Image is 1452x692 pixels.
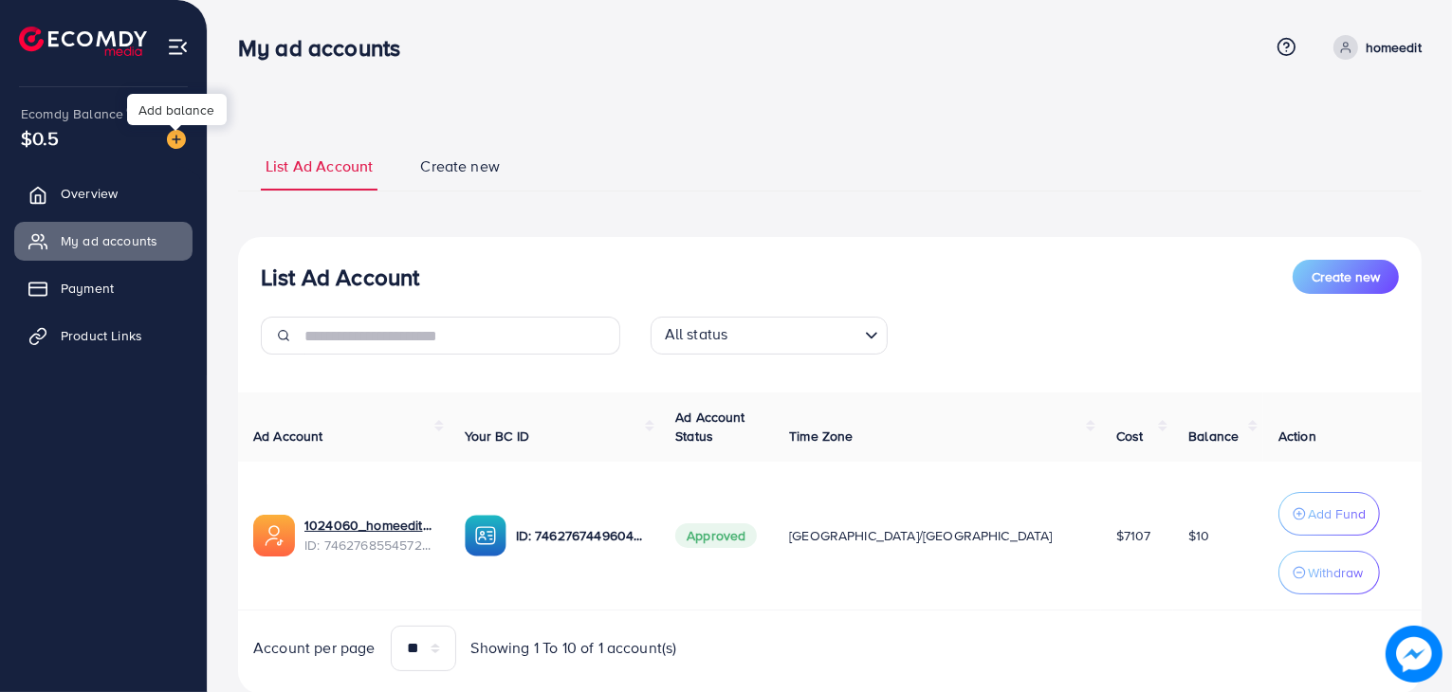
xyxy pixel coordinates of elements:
[1366,36,1422,59] p: homeedit
[1308,561,1363,584] p: Withdraw
[1278,551,1380,594] button: Withdraw
[675,523,757,548] span: Approved
[167,36,189,58] img: menu
[253,515,295,556] img: ic-ads-acc.e4c84228.svg
[733,320,856,350] input: Search for option
[14,269,193,307] a: Payment
[1312,267,1380,286] span: Create new
[1293,260,1399,294] button: Create new
[661,319,732,350] span: All status
[675,408,745,446] span: Ad Account Status
[1116,427,1144,446] span: Cost
[1188,526,1209,545] span: $10
[516,524,646,547] p: ID: 7462767449604177937
[1308,502,1366,525] p: Add Fund
[266,155,373,177] span: List Ad Account
[1326,35,1422,60] a: homeedit
[789,427,853,446] span: Time Zone
[304,536,434,555] span: ID: 7462768554572742672
[1188,427,1239,446] span: Balance
[261,264,419,291] h3: List Ad Account
[420,155,500,177] span: Create new
[21,124,60,152] span: $0.5
[1278,427,1316,446] span: Action
[1278,492,1380,536] button: Add Fund
[19,27,147,56] img: logo
[61,279,114,298] span: Payment
[127,94,227,125] div: Add balance
[61,231,157,250] span: My ad accounts
[253,427,323,446] span: Ad Account
[651,317,888,355] div: Search for option
[167,130,186,149] img: image
[465,427,530,446] span: Your BC ID
[304,516,434,535] a: 1024060_homeedit7_1737561213516
[253,637,376,659] span: Account per page
[789,526,1053,545] span: [GEOGRAPHIC_DATA]/[GEOGRAPHIC_DATA]
[61,326,142,345] span: Product Links
[465,515,506,556] img: ic-ba-acc.ded83a64.svg
[304,516,434,555] div: <span class='underline'>1024060_homeedit7_1737561213516</span></br>7462768554572742672
[61,184,118,203] span: Overview
[21,104,123,123] span: Ecomdy Balance
[471,637,677,659] span: Showing 1 To 10 of 1 account(s)
[14,317,193,355] a: Product Links
[238,34,415,62] h3: My ad accounts
[1386,626,1443,683] img: image
[14,222,193,260] a: My ad accounts
[1116,526,1151,545] span: $7107
[14,174,193,212] a: Overview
